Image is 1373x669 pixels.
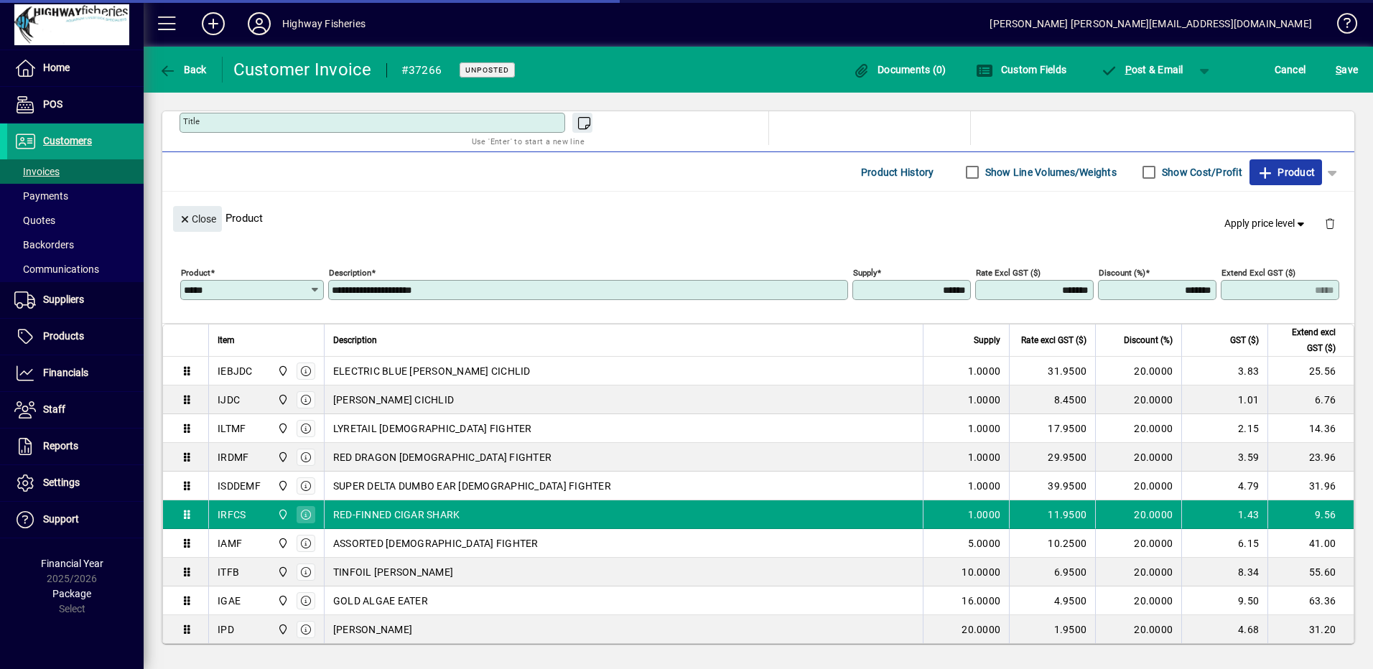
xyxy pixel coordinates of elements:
[218,594,241,608] div: IGAE
[7,319,144,355] a: Products
[43,367,88,378] span: Financials
[1181,615,1267,644] td: 4.68
[1099,268,1145,278] mat-label: Discount (%)
[218,479,261,493] div: ISDDEMF
[333,332,377,348] span: Description
[976,268,1041,278] mat-label: Rate excl GST ($)
[218,565,239,579] div: ITFB
[43,440,78,452] span: Reports
[853,64,946,75] span: Documents (0)
[43,513,79,525] span: Support
[1257,161,1315,184] span: Product
[1181,443,1267,472] td: 3.59
[7,465,144,501] a: Settings
[162,192,1354,244] div: Product
[282,12,366,35] div: Highway Fisheries
[1018,364,1086,378] div: 31.9500
[1267,529,1354,558] td: 41.00
[333,479,611,493] span: SUPER DELTA DUMBO EAR [DEMOGRAPHIC_DATA] FIGHTER
[274,421,290,436] span: Highway Fisheries Ltd
[43,403,65,415] span: Staff
[401,59,442,82] div: #37266
[179,207,216,231] span: Close
[329,268,371,278] mat-label: Description
[1095,414,1181,443] td: 20.0000
[218,421,246,436] div: ILTMF
[274,363,290,379] span: Highway Fisheries Ltd
[43,477,80,488] span: Settings
[7,50,144,86] a: Home
[990,12,1312,35] div: [PERSON_NAME] [PERSON_NAME][EMAIL_ADDRESS][DOMAIN_NAME]
[218,536,242,551] div: IAMF
[14,263,99,275] span: Communications
[1230,332,1259,348] span: GST ($)
[1267,385,1354,414] td: 6.76
[1267,472,1354,500] td: 31.96
[43,135,92,146] span: Customers
[968,450,1001,464] span: 1.0000
[43,98,62,110] span: POS
[41,558,103,569] span: Financial Year
[1018,479,1086,493] div: 39.9500
[968,393,1001,407] span: 1.0000
[1125,64,1132,75] span: P
[7,282,144,318] a: Suppliers
[14,239,74,251] span: Backorders
[183,116,200,126] mat-label: Title
[1018,565,1086,579] div: 6.9500
[855,159,940,185] button: Product History
[1018,450,1086,464] div: 29.9500
[1221,268,1295,278] mat-label: Extend excl GST ($)
[974,332,1000,348] span: Supply
[43,62,70,73] span: Home
[43,294,84,305] span: Suppliers
[1095,529,1181,558] td: 20.0000
[962,565,1000,579] span: 10.0000
[333,507,460,522] span: RED-FINNED CIGAR SHARK
[962,594,1000,608] span: 16.0000
[218,622,234,637] div: IPD
[7,159,144,184] a: Invoices
[1267,414,1354,443] td: 14.36
[7,184,144,208] a: Payments
[7,257,144,281] a: Communications
[1336,64,1341,75] span: S
[7,429,144,464] a: Reports
[976,64,1066,75] span: Custom Fields
[333,393,454,407] span: [PERSON_NAME] CICHLID
[1249,159,1322,185] button: Product
[1219,211,1313,237] button: Apply price level
[274,535,290,551] span: Highway Fisheries Ltd
[274,593,290,609] span: Highway Fisheries Ltd
[1095,443,1181,472] td: 20.0000
[1267,357,1354,385] td: 25.56
[465,65,509,75] span: Unposted
[968,421,1001,436] span: 1.0000
[274,622,290,637] span: Highway Fisheries Ltd
[1095,500,1181,529] td: 20.0000
[968,536,1001,551] span: 5.0000
[190,11,236,37] button: Add
[333,594,428,608] span: GOLD ALGAE EATER
[968,507,1001,522] span: 1.0000
[1267,615,1354,644] td: 31.20
[1018,393,1086,407] div: 8.4500
[43,330,84,342] span: Products
[333,364,531,378] span: ELECTRIC BLUE [PERSON_NAME] CICHLID
[144,57,223,83] app-page-header-button: Back
[1018,622,1086,637] div: 1.9500
[7,355,144,391] a: Financials
[962,622,1000,637] span: 20.0000
[968,479,1001,493] span: 1.0000
[1277,324,1336,356] span: Extend excl GST ($)
[333,536,539,551] span: ASSORTED [DEMOGRAPHIC_DATA] FIGHTER
[1159,165,1242,179] label: Show Cost/Profit
[1018,421,1086,436] div: 17.9500
[1271,57,1310,83] button: Cancel
[274,449,290,465] span: Highway Fisheries Ltd
[968,364,1001,378] span: 1.0000
[7,87,144,123] a: POS
[1267,500,1354,529] td: 9.56
[853,268,877,278] mat-label: Supply
[333,622,412,637] span: [PERSON_NAME]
